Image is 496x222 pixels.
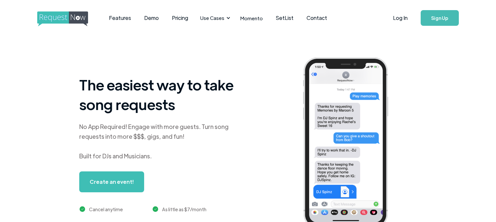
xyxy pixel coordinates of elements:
a: Pricing [165,8,195,28]
div: Cancel anytime [89,205,123,213]
div: Use Cases [200,14,224,22]
div: No App Required! Engage with more guests. Turn song requests into more $$$, gigs, and fun! Built ... [79,122,242,161]
img: requestnow logo [37,11,100,26]
div: As little as $7/month [162,205,206,213]
img: green checkmark [153,206,158,212]
a: Log In [386,7,414,29]
a: Sign Up [421,10,459,26]
a: Create an event! [79,171,144,192]
h1: The easiest way to take song requests [79,75,242,114]
a: Contact [300,8,334,28]
div: Use Cases [196,8,232,28]
a: Momento [234,8,269,28]
a: Features [102,8,138,28]
a: Demo [138,8,165,28]
a: SetList [269,8,300,28]
a: home [37,11,86,24]
img: green checkmark [80,206,85,212]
